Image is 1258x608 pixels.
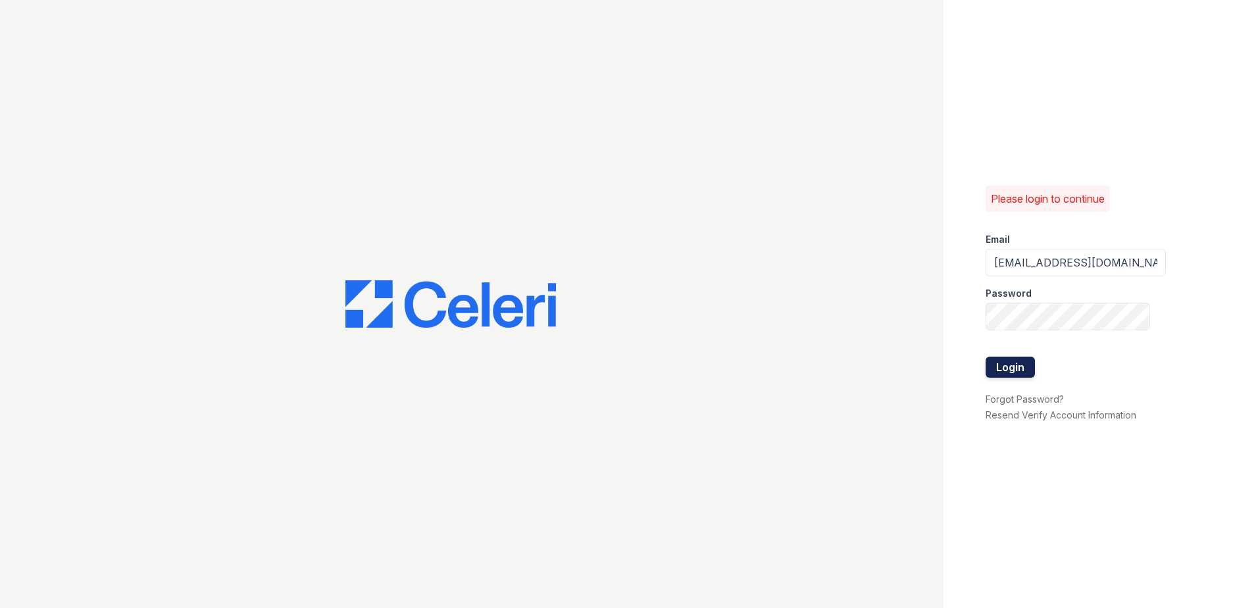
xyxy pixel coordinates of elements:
[986,357,1035,378] button: Login
[345,280,556,328] img: CE_Logo_Blue-a8612792a0a2168367f1c8372b55b34899dd931a85d93a1a3d3e32e68fde9ad4.png
[986,393,1064,405] a: Forgot Password?
[991,191,1105,207] p: Please login to continue
[986,409,1136,420] a: Resend Verify Account Information
[986,287,1032,300] label: Password
[986,233,1010,246] label: Email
